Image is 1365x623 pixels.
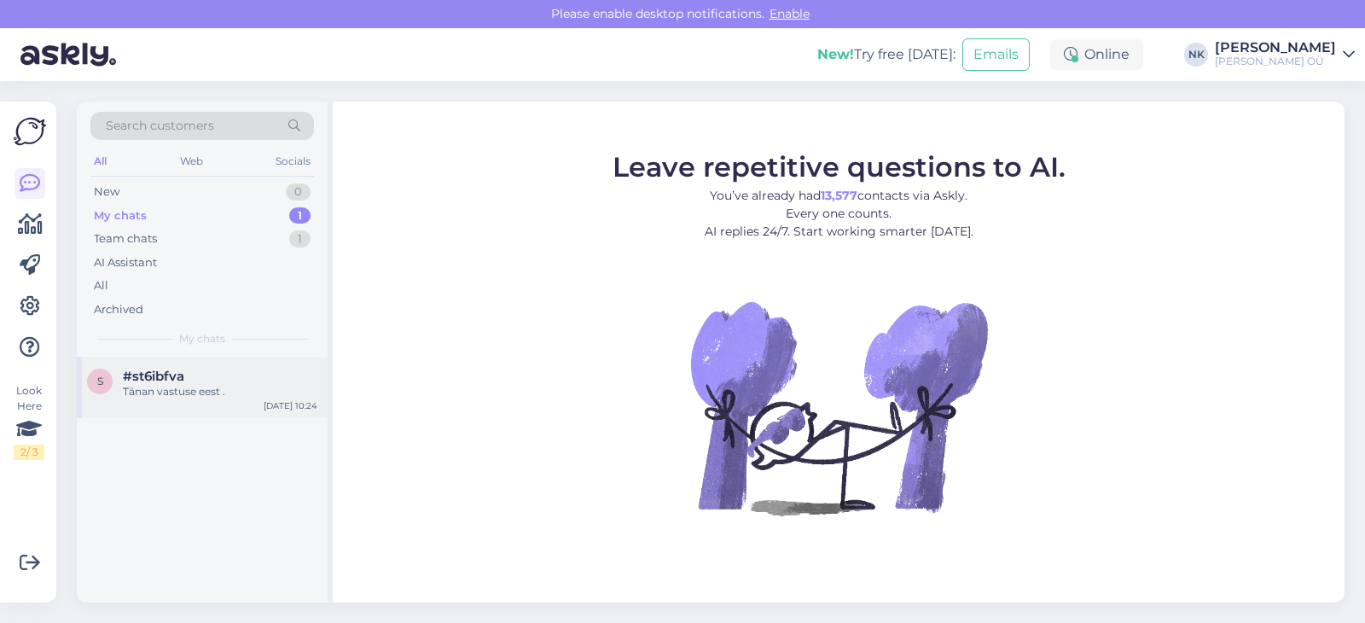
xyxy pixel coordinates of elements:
[14,383,44,460] div: Look Here
[123,369,184,384] span: #st6ibfva
[821,187,857,202] b: 13,577
[1050,39,1143,70] div: Online
[97,375,103,387] span: s
[123,384,317,399] div: Tänan vastuse eest .
[94,183,119,201] div: New
[613,149,1066,183] span: Leave repetitive questions to AI.
[1215,41,1355,68] a: [PERSON_NAME][PERSON_NAME] OÜ
[264,399,317,412] div: [DATE] 10:24
[289,230,311,247] div: 1
[613,186,1066,240] p: You’ve already had contacts via Askly. Every one counts. AI replies 24/7. Start working smarter [...
[817,44,955,65] div: Try free [DATE]:
[94,277,108,294] div: All
[177,150,206,172] div: Web
[1215,55,1336,68] div: [PERSON_NAME] OÜ
[179,331,225,346] span: My chats
[817,46,854,62] b: New!
[1184,43,1208,67] div: NK
[94,207,147,224] div: My chats
[94,254,157,271] div: AI Assistant
[685,253,992,561] img: No Chat active
[764,6,815,21] span: Enable
[94,301,143,318] div: Archived
[272,150,314,172] div: Socials
[106,117,214,135] span: Search customers
[286,183,311,201] div: 0
[1215,41,1336,55] div: [PERSON_NAME]
[94,230,157,247] div: Team chats
[962,38,1030,71] button: Emails
[90,150,110,172] div: All
[289,207,311,224] div: 1
[14,445,44,460] div: 2 / 3
[14,115,46,148] img: Askly Logo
